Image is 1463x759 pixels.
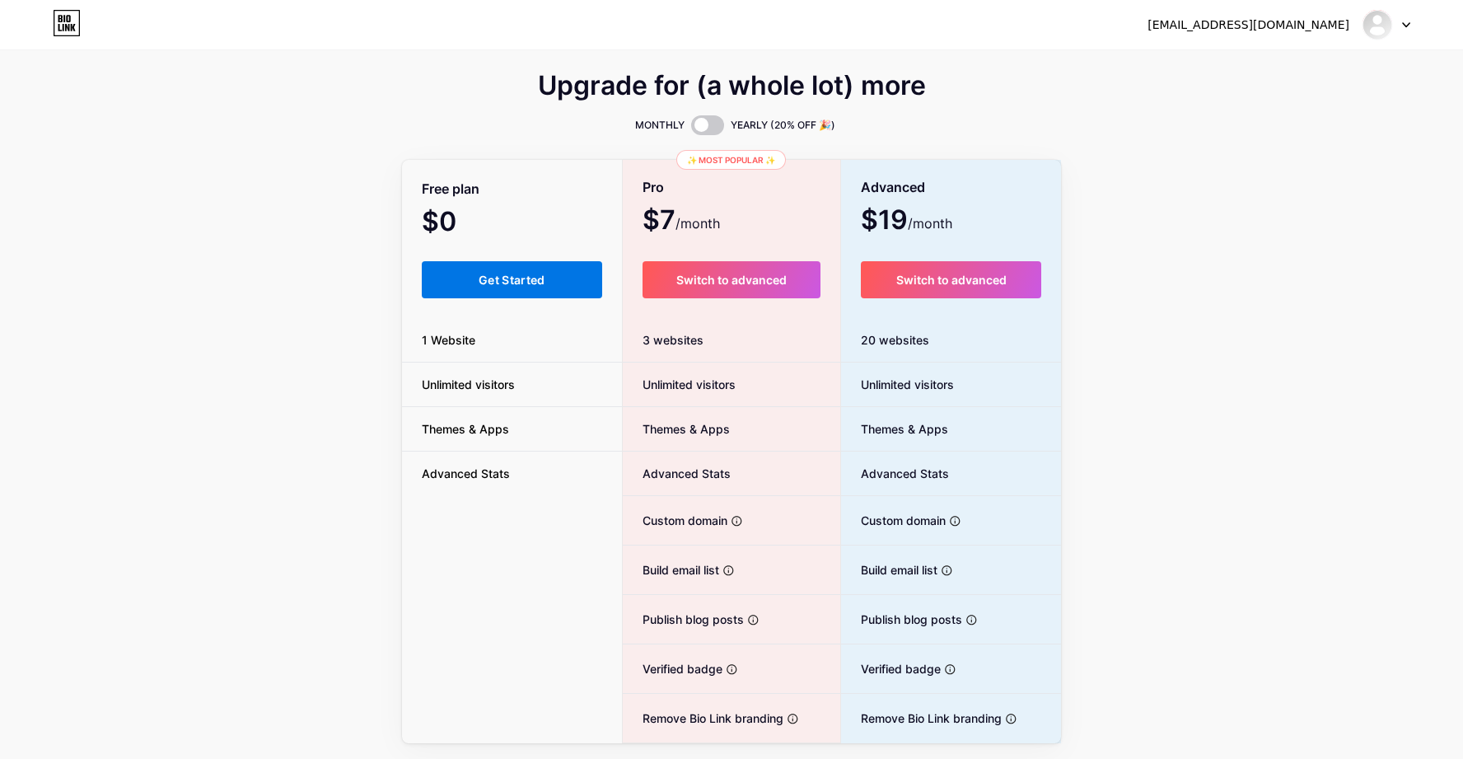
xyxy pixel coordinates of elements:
[908,213,952,233] span: /month
[861,210,952,233] span: $19
[1362,9,1393,40] img: yahyamorad
[861,173,925,202] span: Advanced
[422,212,501,235] span: $0
[841,318,1061,363] div: 20 websites
[402,420,529,438] span: Themes & Apps
[479,273,545,287] span: Get Started
[623,512,727,529] span: Custom domain
[841,561,937,579] span: Build email list
[841,376,954,393] span: Unlimited visitors
[623,318,841,363] div: 3 websites
[731,117,835,134] span: YEARLY (20% OFF 🎉)
[1147,16,1349,34] div: [EMAIL_ADDRESS][DOMAIN_NAME]
[643,210,720,233] span: $7
[643,261,821,298] button: Switch to advanced
[623,611,744,628] span: Publish blog posts
[841,465,949,482] span: Advanced Stats
[675,213,720,233] span: /month
[422,175,479,204] span: Free plan
[841,660,941,677] span: Verified badge
[676,273,787,287] span: Switch to advanced
[841,420,948,438] span: Themes & Apps
[841,611,962,628] span: Publish blog posts
[402,376,535,393] span: Unlimited visitors
[623,710,783,727] span: Remove Bio Link branding
[643,173,664,202] span: Pro
[623,561,719,579] span: Build email list
[676,150,786,170] div: ✨ Most popular ✨
[861,261,1041,298] button: Switch to advanced
[538,76,926,96] span: Upgrade for (a whole lot) more
[402,331,495,349] span: 1 Website
[402,465,530,482] span: Advanced Stats
[623,660,722,677] span: Verified badge
[841,710,1002,727] span: Remove Bio Link branding
[841,512,946,529] span: Custom domain
[422,261,602,298] button: Get Started
[635,117,685,134] span: MONTHLY
[896,273,1007,287] span: Switch to advanced
[623,376,736,393] span: Unlimited visitors
[623,420,730,438] span: Themes & Apps
[623,465,731,482] span: Advanced Stats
